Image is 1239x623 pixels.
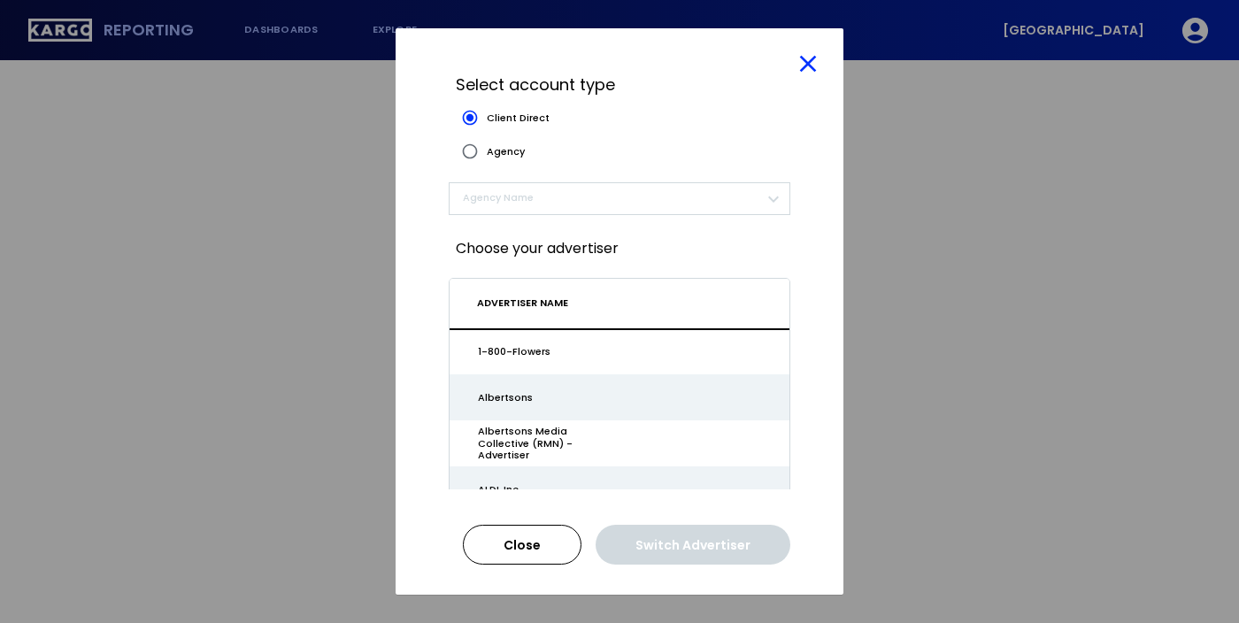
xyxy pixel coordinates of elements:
span: Client Direct [487,112,550,124]
div: Albertsons [478,392,635,404]
p: Select account type [456,70,783,100]
span: ​ [463,188,762,209]
div: Albertsons Media Collective (RMN) - Advertiser [478,426,635,461]
div: 1-800-Flowers [478,346,635,358]
span: Agency [487,146,525,158]
span: ADVERTISER NAME [477,296,568,311]
p: Choose your advertiser [449,215,790,278]
button: Close [463,525,581,565]
div: ALDI, Inc. [478,484,635,496]
div: Close [504,540,541,550]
